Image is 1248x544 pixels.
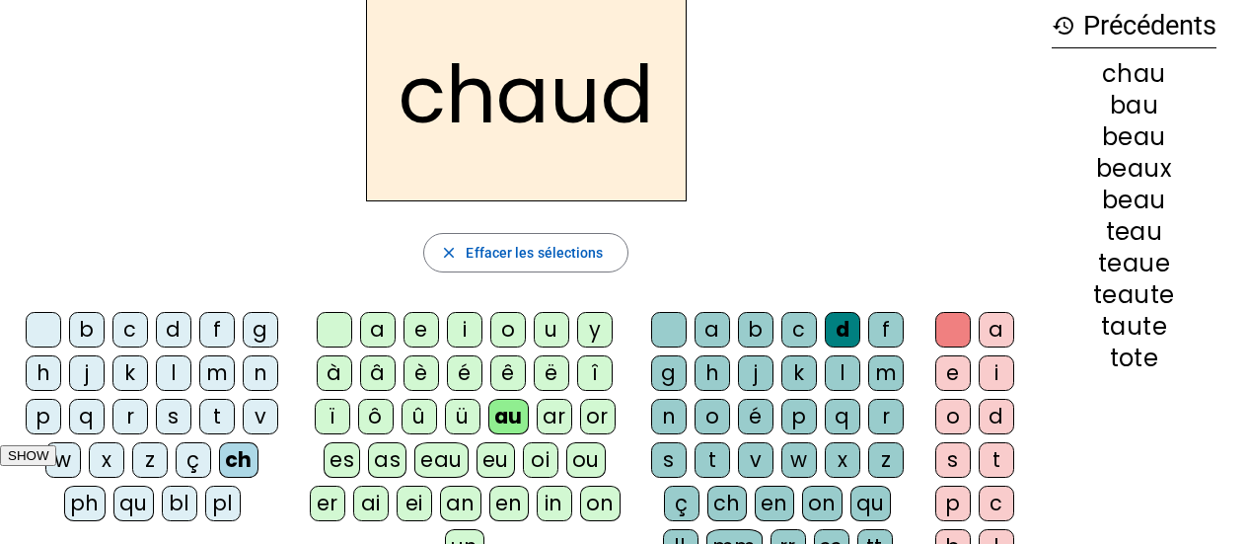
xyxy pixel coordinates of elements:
[358,399,394,434] div: ô
[695,399,730,434] div: o
[707,486,747,521] div: ch
[523,442,558,478] div: oi
[935,355,971,391] div: e
[850,486,891,521] div: qu
[440,486,481,521] div: an
[781,312,817,348] div: c
[199,312,235,348] div: f
[1052,220,1216,244] div: teau
[1052,347,1216,370] div: tote
[490,312,526,348] div: o
[69,312,105,348] div: b
[979,399,1014,434] div: d
[537,486,572,521] div: in
[935,486,971,521] div: p
[132,442,168,478] div: z
[868,312,904,348] div: f
[577,355,613,391] div: î
[162,486,197,521] div: bl
[580,486,621,521] div: on
[1052,14,1075,38] mat-icon: history
[176,442,211,478] div: ç
[537,399,572,434] div: ar
[781,399,817,434] div: p
[868,399,904,434] div: r
[447,312,482,348] div: i
[802,486,843,521] div: on
[199,355,235,391] div: m
[1052,94,1216,117] div: bau
[353,486,389,521] div: ai
[1052,189,1216,212] div: beau
[695,355,730,391] div: h
[651,442,687,478] div: s
[315,399,350,434] div: ï
[1052,252,1216,275] div: teaue
[534,312,569,348] div: u
[1052,315,1216,339] div: taute
[825,312,860,348] div: d
[664,486,699,521] div: ç
[979,355,1014,391] div: i
[414,442,469,478] div: eau
[45,442,81,478] div: w
[26,355,61,391] div: h
[205,486,241,521] div: pl
[440,244,458,262] mat-icon: close
[580,399,616,434] div: or
[738,312,773,348] div: b
[651,355,687,391] div: g
[89,442,124,478] div: x
[397,486,432,521] div: ei
[695,312,730,348] div: a
[825,399,860,434] div: q
[979,442,1014,478] div: t
[219,442,258,478] div: ch
[113,486,154,521] div: qu
[404,355,439,391] div: è
[781,355,817,391] div: k
[1052,4,1216,48] h3: Précédents
[979,486,1014,521] div: c
[488,399,529,434] div: au
[64,486,106,521] div: ph
[69,399,105,434] div: q
[935,399,971,434] div: o
[868,442,904,478] div: z
[477,442,515,478] div: eu
[755,486,794,521] div: en
[1052,283,1216,307] div: teaute
[423,233,627,272] button: Effacer les sélections
[490,355,526,391] div: ê
[317,355,352,391] div: à
[738,442,773,478] div: v
[1052,62,1216,86] div: chau
[69,355,105,391] div: j
[447,355,482,391] div: é
[738,399,773,434] div: é
[868,355,904,391] div: m
[243,399,278,434] div: v
[404,312,439,348] div: e
[156,399,191,434] div: s
[112,312,148,348] div: c
[445,399,480,434] div: ü
[489,486,529,521] div: en
[534,355,569,391] div: ë
[368,442,406,478] div: as
[360,312,396,348] div: a
[243,355,278,391] div: n
[26,399,61,434] div: p
[577,312,613,348] div: y
[112,399,148,434] div: r
[199,399,235,434] div: t
[935,442,971,478] div: s
[738,355,773,391] div: j
[1052,157,1216,181] div: beaux
[243,312,278,348] div: g
[825,355,860,391] div: l
[156,355,191,391] div: l
[1052,125,1216,149] div: beau
[781,442,817,478] div: w
[695,442,730,478] div: t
